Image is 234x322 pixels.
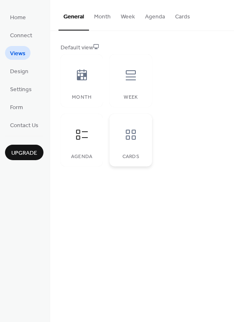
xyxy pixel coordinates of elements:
a: Views [5,46,31,60]
a: Settings [5,82,37,96]
span: Upgrade [11,149,37,158]
a: Contact Us [5,118,43,132]
button: Upgrade [5,145,43,160]
div: Cards [118,154,143,160]
div: Week [118,95,143,100]
a: Connect [5,28,37,42]
div: Default view [61,43,222,52]
span: Design [10,67,28,76]
span: Form [10,103,23,112]
span: Settings [10,85,32,94]
span: Connect [10,31,32,40]
span: Contact Us [10,121,38,130]
a: Design [5,64,33,78]
a: Home [5,10,31,24]
span: Views [10,49,25,58]
a: Form [5,100,28,114]
div: Agenda [69,154,94,160]
span: Home [10,13,26,22]
div: Month [69,95,94,100]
